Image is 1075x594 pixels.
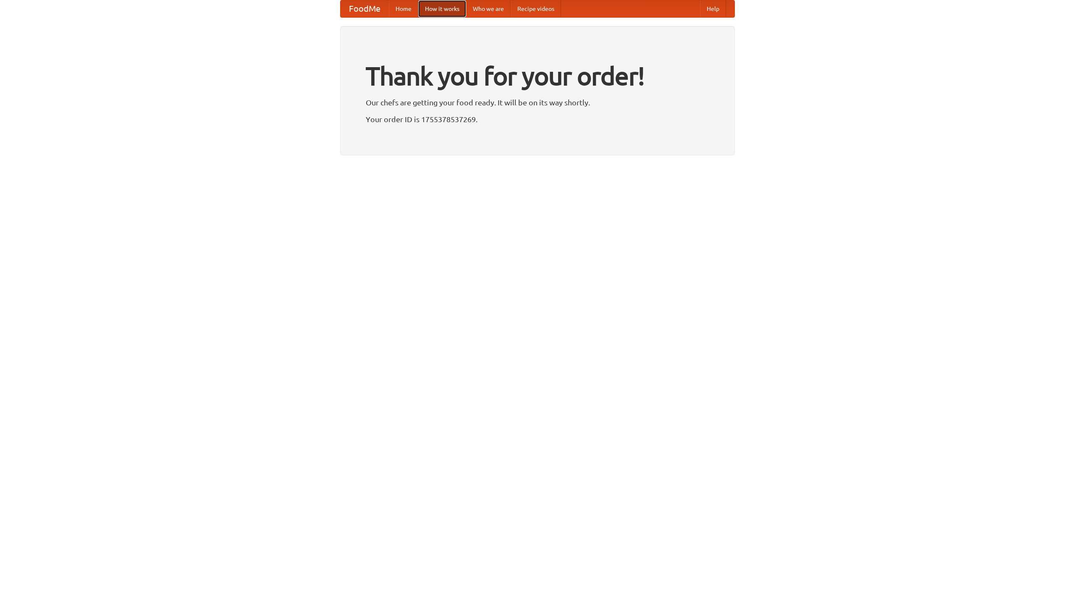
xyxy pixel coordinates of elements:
[366,113,709,126] p: Your order ID is 1755378537269.
[389,0,418,17] a: Home
[466,0,511,17] a: Who we are
[700,0,726,17] a: Help
[511,0,561,17] a: Recipe videos
[366,96,709,109] p: Our chefs are getting your food ready. It will be on its way shortly.
[418,0,466,17] a: How it works
[341,0,389,17] a: FoodMe
[366,56,709,96] h1: Thank you for your order!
